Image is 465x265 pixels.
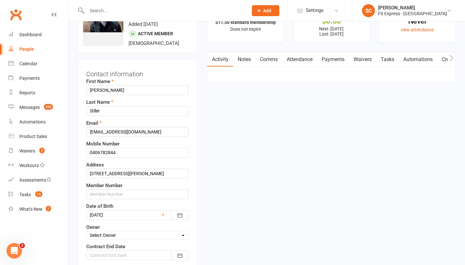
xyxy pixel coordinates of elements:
a: Dashboard [8,27,68,42]
div: What's New [19,207,43,212]
span: 2 [39,148,45,153]
a: Product Sales [8,129,68,144]
div: Reports [19,90,35,95]
a: Messages 499 [8,100,68,115]
input: Address [86,169,189,178]
a: Tasks [376,52,399,67]
div: Automations [19,119,46,124]
input: Member Number [86,189,189,199]
span: [DEMOGRAPHIC_DATA] [129,40,179,46]
a: Assessments [8,173,68,187]
div: Waivers [19,148,35,154]
span: 2 [20,243,25,248]
label: Email [86,119,102,127]
span: Settings [306,3,324,18]
span: 13 [35,191,42,197]
a: Comms [255,52,282,67]
div: SC [362,4,375,17]
label: Contract End Date [86,243,125,250]
div: People [19,47,34,52]
div: Fit Express - [GEOGRAPHIC_DATA] [378,11,447,16]
input: Search... [85,6,243,15]
a: Automations [8,115,68,129]
strong: $11.50 standard membership [215,20,276,25]
a: × [162,211,164,218]
h3: Contact information [86,68,189,78]
label: Last Name [86,98,113,106]
a: Automations [399,52,437,67]
label: Mobile Number [86,140,119,148]
span: Add [263,8,271,13]
a: Attendance [282,52,317,67]
time: Added [DATE] [129,21,158,27]
span: 499 [44,104,53,110]
a: Tasks 13 [8,187,68,202]
a: Reports [8,86,68,100]
div: Messages [19,105,40,110]
div: Never [385,18,450,25]
div: Tasks [19,192,31,197]
label: Owner [86,223,100,231]
a: Clubworx [8,6,24,23]
label: Member Number [86,182,122,189]
span: Active member [138,31,173,36]
a: view attendance [401,27,434,32]
a: Workouts [8,158,68,173]
input: First Name [86,85,189,95]
a: Payments [8,71,68,86]
div: Assessments [19,177,51,183]
a: Calendar [8,57,68,71]
div: Calendar [19,61,37,66]
a: What's New1 [8,202,68,217]
iframe: Intercom live chat [6,243,22,259]
a: Waivers 2 [8,144,68,158]
input: Last Name [86,106,189,116]
button: Add [252,5,279,16]
input: Email [86,127,189,137]
a: People [8,42,68,57]
a: Waivers [349,52,376,67]
span: 1 [46,206,51,211]
label: Date of Birth [86,202,113,210]
div: Payments [19,76,40,81]
a: Activity [207,52,233,67]
label: First Name [86,78,114,85]
input: Mobile Number [86,148,189,157]
a: Payments [317,52,349,67]
div: Product Sales [19,134,47,139]
div: Workouts [19,163,39,168]
div: [PERSON_NAME] [378,5,447,11]
label: Address [86,161,104,169]
span: Does not expire [230,26,261,32]
a: Notes [233,52,255,67]
p: Next: [DATE] Last: [DATE] [299,26,364,37]
div: $0.00 [299,18,364,25]
div: Dashboard [19,32,42,37]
